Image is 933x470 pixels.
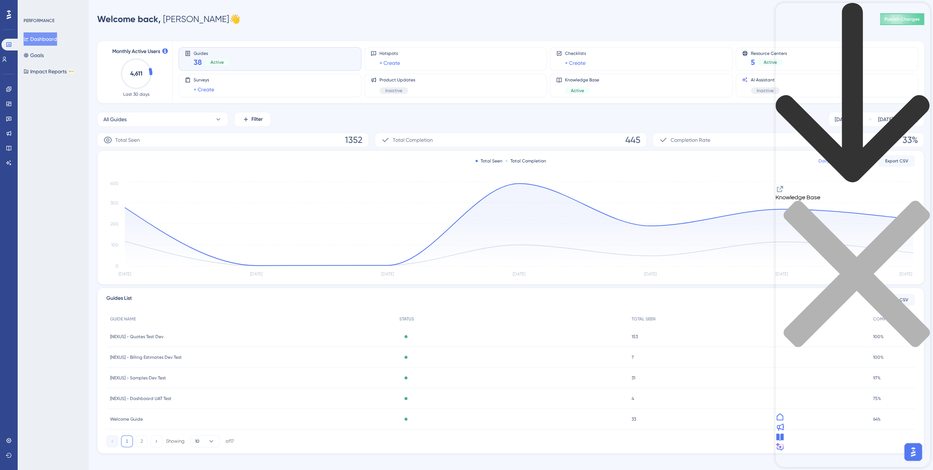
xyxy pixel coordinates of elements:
span: AI Assistant [751,77,780,83]
button: Filter [234,112,271,127]
span: Knowledge Base [565,77,599,83]
span: Guides List [106,294,132,306]
span: 5 [751,57,755,67]
span: All Guides [103,115,127,124]
span: [NEXUS] - Samples Dev Test [110,375,166,381]
div: Total Seen [476,158,502,164]
div: of 17 [226,438,234,445]
button: All Guides [97,112,228,127]
span: 445 [625,134,640,146]
span: Monthly Active Users [112,47,160,56]
button: 2 [136,435,148,447]
span: Welcome Guide [110,416,143,422]
a: + Create [565,59,586,67]
span: STATUS [399,316,414,322]
span: TOTAL SEEN [632,316,655,322]
tspan: [DATE] [250,271,262,277]
tspan: 400 [110,181,119,186]
span: Guides [194,50,230,56]
tspan: 300 [110,200,119,206]
button: Dashboard [24,32,57,46]
span: 1352 [345,134,363,146]
span: Inactive [757,88,774,94]
tspan: 0 [116,263,119,269]
button: Goals [24,49,44,62]
a: + Create [379,59,400,67]
span: Inactive [385,88,402,94]
span: Need Help? [17,2,46,11]
span: 4 [632,396,634,401]
span: Completion Rate [671,136,710,144]
span: Total Completion [393,136,433,144]
img: launcher-image-alternative-text [4,4,18,18]
button: Impact ReportsBETA [24,65,75,78]
span: 31 [632,375,635,381]
button: Open AI Assistant Launcher [2,2,20,20]
div: Total Completion [505,158,546,164]
tspan: [DATE] [119,271,131,277]
span: 7 [632,354,634,360]
span: GUIDE NAME [110,316,136,322]
tspan: [DATE] [644,271,657,277]
div: Showing [166,438,184,445]
span: Product Updates [379,77,415,83]
div: BETA [68,70,75,73]
span: 10 [195,438,199,444]
text: 4,611 [130,70,142,77]
div: PERFORMANCE [24,18,54,24]
span: [NEXUS] - Billing Estimates Dev Test [110,354,182,360]
tspan: 100 [111,242,119,248]
span: 33 [632,416,636,422]
tspan: [DATE] [513,271,525,277]
tspan: 200 [110,221,119,227]
span: Last 30 days [123,91,149,97]
span: Hotspots [379,50,400,56]
span: Filter [251,115,263,124]
span: Checklists [565,50,586,56]
span: [NEXUS] - Quotes Test Dev [110,334,163,340]
button: 1 [121,435,133,447]
button: 10 [190,435,220,447]
a: + Create [194,85,214,94]
span: Active [571,88,584,94]
span: Resource Centers [751,50,787,56]
span: Active [211,59,224,65]
tspan: [DATE] [381,271,394,277]
div: [PERSON_NAME] 👋 [97,13,240,25]
span: 38 [194,57,202,67]
span: Surveys [194,77,214,83]
span: Active [764,59,777,65]
span: 153 [632,334,638,340]
span: Total Seen [115,136,140,144]
span: [NEXUS] - Dashboard UAT Test [110,396,172,401]
span: Welcome back, [97,14,161,24]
